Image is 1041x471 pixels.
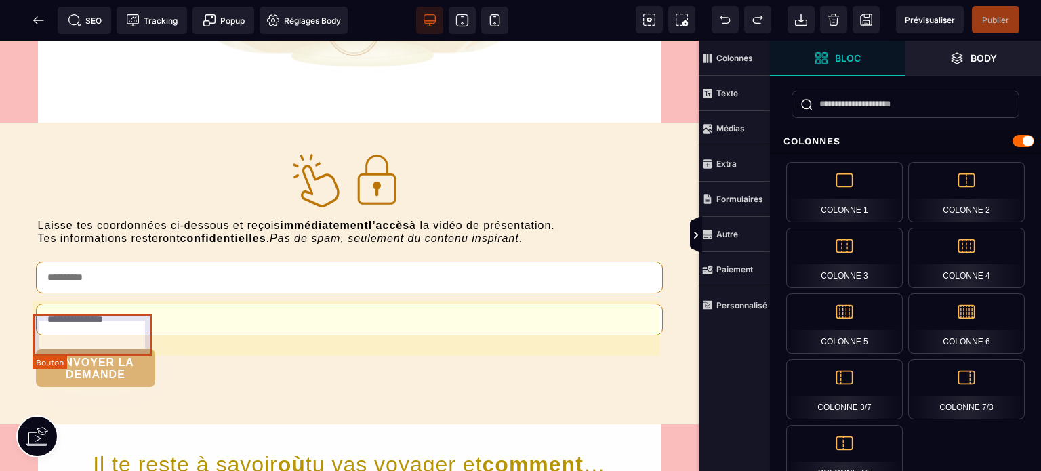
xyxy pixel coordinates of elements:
[853,6,880,33] span: Enregistrer
[180,192,266,203] b: confidentielles
[835,53,861,63] strong: Bloc
[58,7,111,34] span: Métadata SEO
[770,216,783,256] span: Afficher les vues
[699,182,770,217] span: Formulaires
[908,162,1025,222] div: Colonne 2
[786,359,903,419] div: Colonne 3/7
[716,53,753,63] strong: Colonnes
[260,7,348,34] span: Favicon
[266,14,341,27] span: Réglages Body
[716,264,753,274] strong: Paiement
[699,41,770,76] span: Colonnes
[668,6,695,33] span: Capture d'écran
[481,7,508,34] span: Voir mobile
[25,7,52,34] span: Retour
[716,229,738,239] strong: Autre
[369,179,409,190] b: l’accès
[699,146,770,182] span: Extra
[905,15,955,25] span: Prévisualiser
[972,6,1019,33] span: Enregistrer le contenu
[203,14,245,27] span: Popup
[908,228,1025,288] div: Colonne 4
[699,287,770,323] span: Personnalisé
[699,76,770,111] span: Texte
[786,162,903,222] div: Colonne 1
[699,111,770,146] span: Médias
[280,179,368,190] b: immédiatement
[716,159,737,169] strong: Extra
[908,359,1025,419] div: Colonne 7/3
[770,41,905,76] span: Ouvrir les blocs
[786,293,903,354] div: Colonne 5
[117,7,187,34] span: Code de suivi
[744,6,771,33] span: Rétablir
[716,194,763,204] strong: Formulaires
[896,6,964,33] span: Aperçu
[905,41,1041,76] span: Ouvrir les calques
[699,252,770,287] span: Paiement
[38,175,661,207] text: Laisse tes coordonnées ci-dessous et reçois à la vidéo de présentation. Tes informations resteron...
[786,228,903,288] div: Colonne 3
[716,123,745,134] strong: Médias
[192,7,254,34] span: Créer une alerte modale
[68,14,102,27] span: SEO
[908,293,1025,354] div: Colonne 6
[971,53,997,63] strong: Body
[289,108,343,172] img: 6e4d6bb492642af8febf9bbbab80ad66_finger.png
[344,106,410,172] img: 39d130436b8bf47ad0c60528f83477c9_padlock.png
[712,6,739,33] span: Défaire
[270,192,519,203] i: Pas de spam, seulement du contenu inspirant
[770,129,1041,154] div: Colonnes
[788,6,815,33] span: Importer
[982,15,1009,25] span: Publier
[636,6,663,33] span: Voir les composants
[36,308,155,346] button: ENVOYER LA DEMANDE
[716,88,738,98] strong: Texte
[820,6,847,33] span: Nettoyage
[416,7,443,34] span: Voir bureau
[449,7,476,34] span: Voir tablette
[126,14,178,27] span: Tracking
[716,300,767,310] strong: Personnalisé
[699,217,770,252] span: Autre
